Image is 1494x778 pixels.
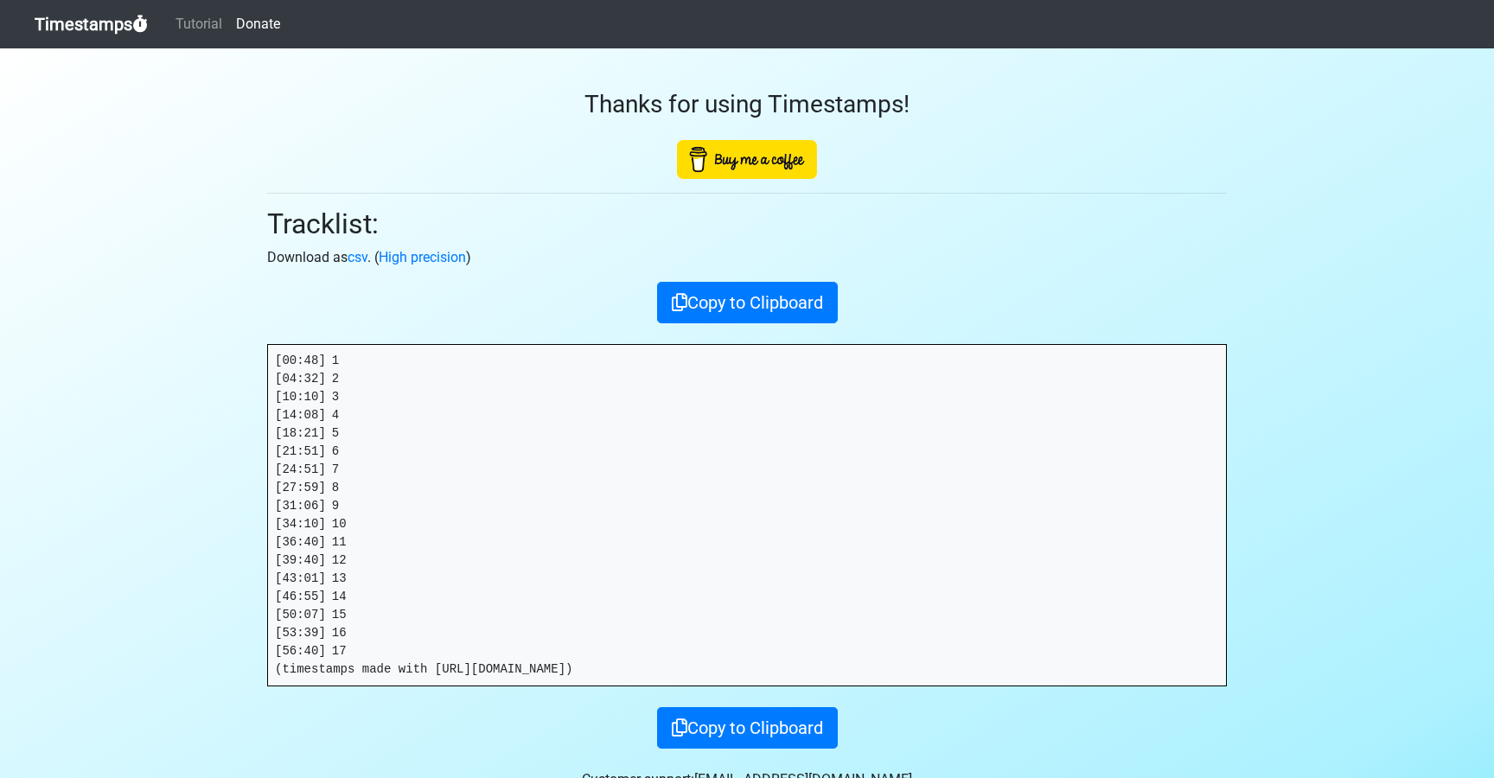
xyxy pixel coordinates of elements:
button: Copy to Clipboard [657,707,838,749]
a: Donate [229,7,287,41]
button: Copy to Clipboard [657,282,838,323]
h2: Tracklist: [267,207,1227,240]
h3: Thanks for using Timestamps! [267,90,1227,119]
a: High precision [379,249,466,265]
a: Tutorial [169,7,229,41]
pre: [00:48] 1 [04:32] 2 [10:10] 3 [14:08] 4 [18:21] 5 [21:51] 6 [24:51] 7 [27:59] 8 [31:06] 9 [34:10]... [268,345,1226,686]
a: Timestamps [35,7,148,41]
img: Buy Me A Coffee [677,140,817,179]
a: csv [348,249,367,265]
p: Download as . ( ) [267,247,1227,268]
